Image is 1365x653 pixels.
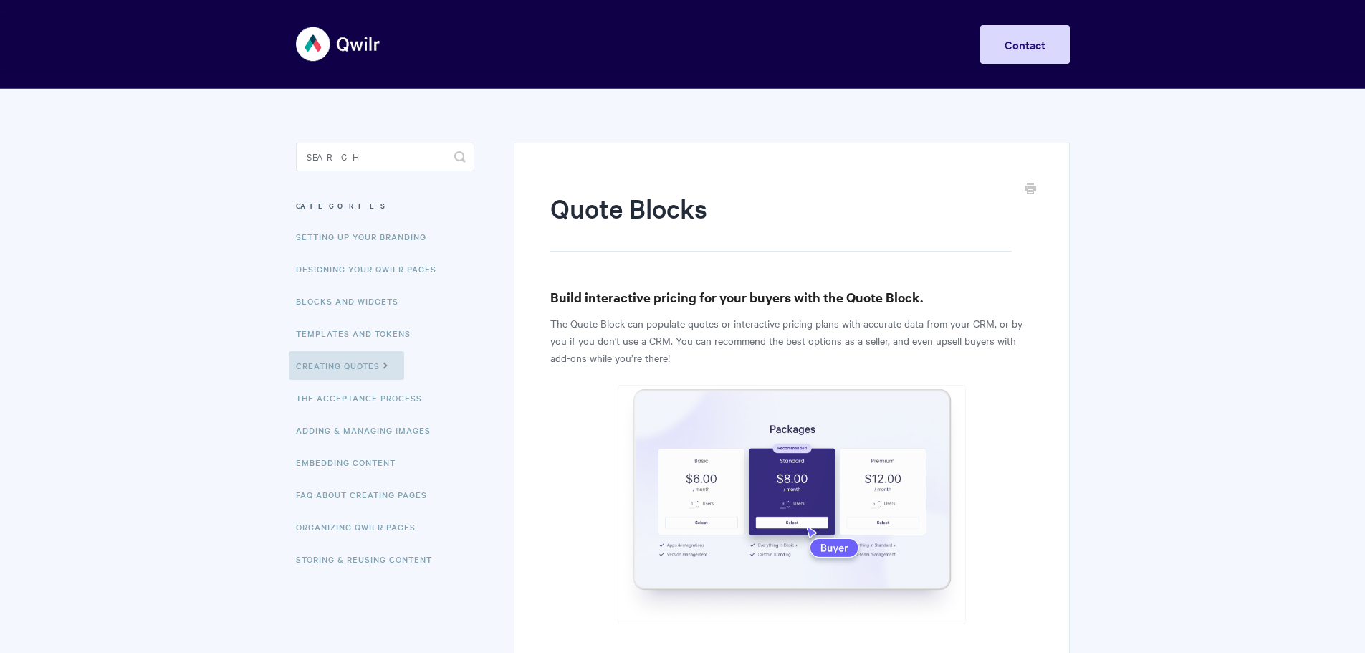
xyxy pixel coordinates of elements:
a: Storing & Reusing Content [296,545,443,573]
p: The Quote Block can populate quotes or interactive pricing plans with accurate data from your CRM... [550,315,1033,366]
h3: Categories [296,193,474,219]
a: Organizing Qwilr Pages [296,513,426,541]
input: Search [296,143,474,171]
a: Setting up your Branding [296,222,437,251]
a: Designing Your Qwilr Pages [296,254,447,283]
h1: Quote Blocks [550,190,1011,252]
a: Print this Article [1025,181,1036,197]
a: Blocks and Widgets [296,287,409,315]
img: file-30ANXqc23E.png [618,385,967,624]
img: Qwilr Help Center [296,17,381,71]
a: Contact [980,25,1070,64]
a: Adding & Managing Images [296,416,441,444]
a: The Acceptance Process [296,383,433,412]
a: FAQ About Creating Pages [296,480,438,509]
a: Templates and Tokens [296,319,421,348]
h3: Build interactive pricing for your buyers with the Quote Block. [550,287,1033,308]
a: Embedding Content [296,448,406,477]
a: Creating Quotes [289,351,404,380]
